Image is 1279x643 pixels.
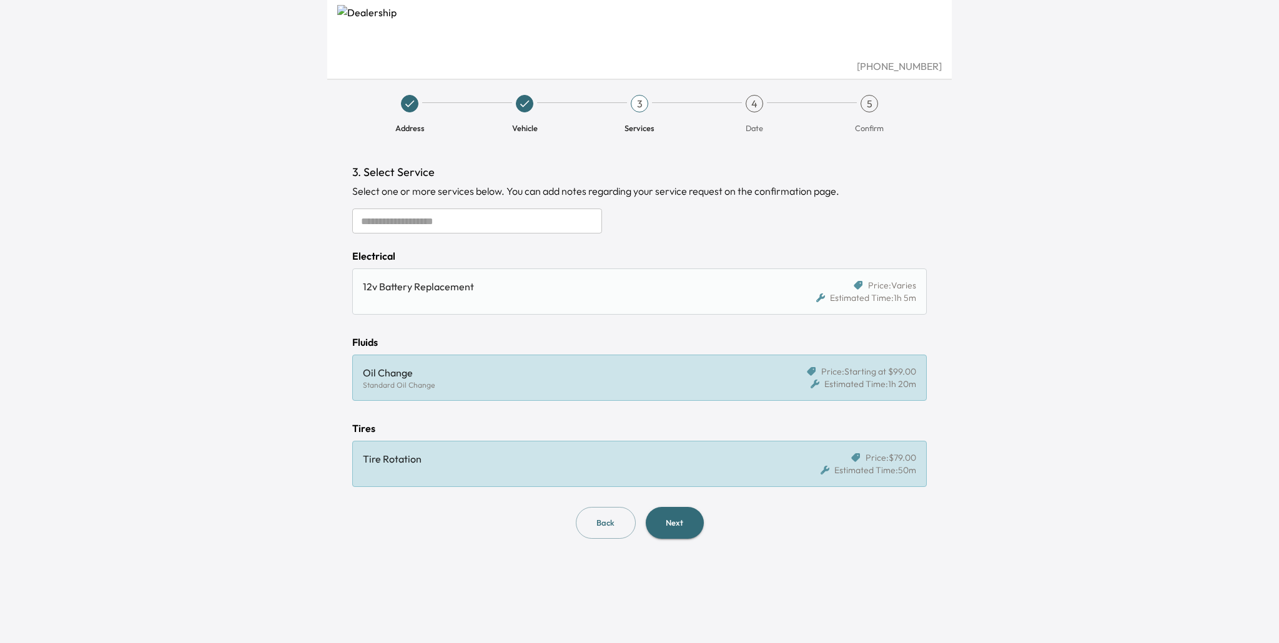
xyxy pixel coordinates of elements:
span: Address [395,122,425,134]
span: Price: Starting at $99.00 [821,365,916,378]
div: Tires [352,421,927,436]
span: Services [625,122,654,134]
div: Fluids [352,335,927,350]
div: 4 [746,95,763,112]
img: Dealership [337,5,942,59]
div: Estimated Time: 1h 20m [811,378,916,390]
div: Oil Change [363,365,768,380]
button: Next [646,507,704,539]
span: Vehicle [512,122,538,134]
div: 12v Battery Replacement [363,279,768,294]
button: Back [576,507,636,539]
div: 3 [631,95,648,112]
span: Price: Varies [868,279,916,292]
span: Date [746,122,763,134]
div: Standard Oil Change [363,380,768,390]
span: Confirm [855,122,884,134]
h1: 3. Select Service [352,164,927,181]
div: Estimated Time: 1h 5m [816,292,916,304]
div: Electrical [352,248,927,263]
span: Price: $79.00 [866,451,916,464]
div: Estimated Time: 50m [821,464,916,476]
div: Select one or more services below. You can add notes regarding your service request on the confir... [352,184,927,199]
div: [PHONE_NUMBER] [337,59,942,74]
div: 5 [861,95,878,112]
div: Tire Rotation [363,451,768,466]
